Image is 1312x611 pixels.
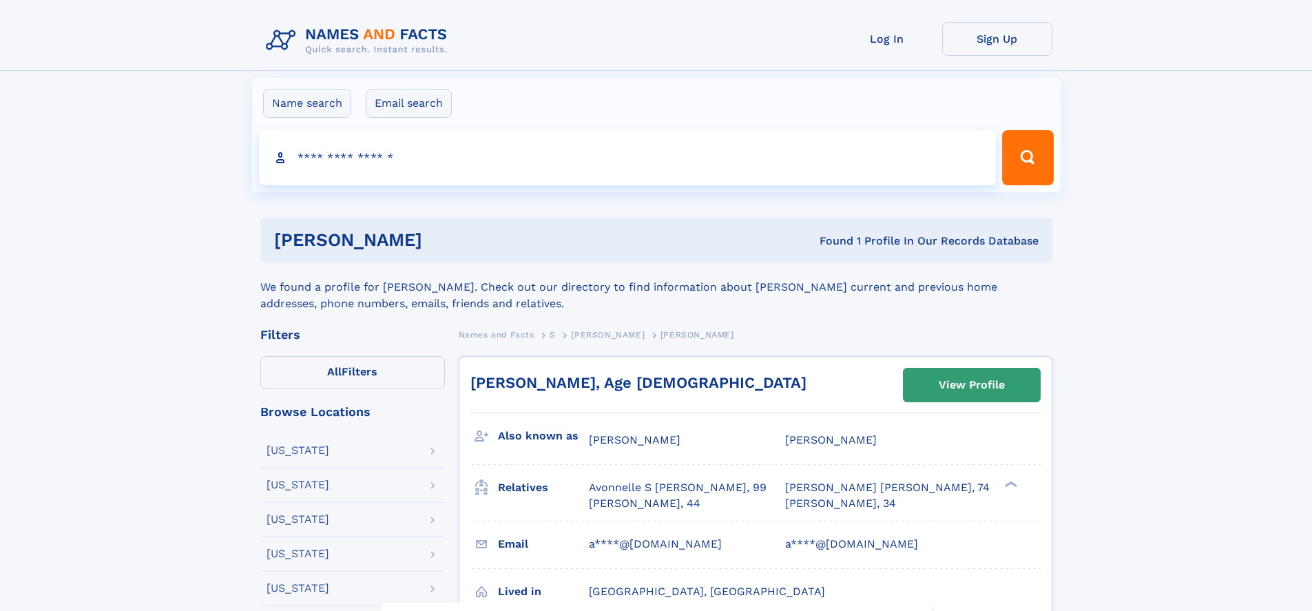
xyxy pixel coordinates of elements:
[498,424,589,448] h3: Also known as
[621,234,1039,249] div: Found 1 Profile In Our Records Database
[267,583,329,594] div: [US_STATE]
[263,89,351,118] label: Name search
[785,480,990,495] a: [PERSON_NAME] [PERSON_NAME], 74
[942,22,1052,56] a: Sign Up
[1001,480,1018,489] div: ❯
[459,326,534,343] a: Names and Facts
[832,22,942,56] a: Log In
[571,330,645,340] span: [PERSON_NAME]
[1002,130,1053,185] button: Search Button
[267,514,329,525] div: [US_STATE]
[904,369,1040,402] a: View Profile
[498,532,589,556] h3: Email
[939,369,1005,401] div: View Profile
[267,548,329,559] div: [US_STATE]
[498,580,589,603] h3: Lived in
[785,496,896,511] a: [PERSON_NAME], 34
[260,329,445,341] div: Filters
[589,585,825,598] span: [GEOGRAPHIC_DATA], [GEOGRAPHIC_DATA]
[260,262,1052,312] div: We found a profile for [PERSON_NAME]. Check out our directory to find information about [PERSON_N...
[550,326,556,343] a: S
[327,365,342,378] span: All
[267,479,329,490] div: [US_STATE]
[366,89,452,118] label: Email search
[259,130,997,185] input: search input
[470,374,806,391] a: [PERSON_NAME], Age [DEMOGRAPHIC_DATA]
[260,22,459,59] img: Logo Names and Facts
[274,231,621,249] h1: [PERSON_NAME]
[660,330,734,340] span: [PERSON_NAME]
[550,330,556,340] span: S
[589,480,767,495] a: Avonnelle S [PERSON_NAME], 99
[571,326,645,343] a: [PERSON_NAME]
[589,496,700,511] a: [PERSON_NAME], 44
[498,476,589,499] h3: Relatives
[260,406,445,418] div: Browse Locations
[589,433,680,446] span: [PERSON_NAME]
[260,356,445,389] label: Filters
[785,433,877,446] span: [PERSON_NAME]
[267,445,329,456] div: [US_STATE]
